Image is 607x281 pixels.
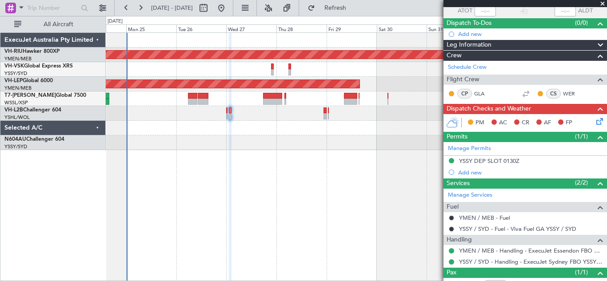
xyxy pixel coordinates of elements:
[303,1,357,15] button: Refresh
[447,202,459,212] span: Fuel
[4,93,86,98] a: T7-[PERSON_NAME]Global 7500
[447,178,470,189] span: Services
[448,144,491,153] a: Manage Permits
[575,268,588,277] span: (1/1)
[4,99,28,106] a: WSSL/XSP
[4,114,30,121] a: YSHL/WOL
[575,132,588,141] span: (1/1)
[4,93,56,98] span: T7-[PERSON_NAME]
[475,119,484,127] span: PM
[447,40,491,50] span: Leg Information
[447,132,467,142] span: Permits
[226,24,276,32] div: Wed 27
[546,89,561,99] div: CS
[4,137,64,142] a: N604AUChallenger 604
[10,17,96,32] button: All Aircraft
[4,49,23,54] span: VH-RIU
[459,157,519,165] div: YSSY DEP SLOT 0130Z
[459,258,603,265] a: YSSY / SYD - Handling - ExecuJet Sydney FBO YSSY / SYD
[4,55,32,62] a: YMEN/MEB
[447,235,472,245] span: Handling
[151,4,193,12] span: [DATE] - [DATE]
[317,5,354,11] span: Refresh
[126,24,176,32] div: Mon 25
[4,63,73,69] a: VH-VSKGlobal Express XRS
[327,24,377,32] div: Fri 29
[4,107,23,113] span: VH-L2B
[4,78,53,83] a: VH-LEPGlobal 6000
[4,63,24,69] span: VH-VSK
[474,90,494,98] a: GLA
[27,1,78,15] input: Trip Number
[447,268,456,278] span: Pax
[575,18,588,28] span: (0/0)
[448,63,487,72] a: Schedule Crew
[377,24,427,32] div: Sat 30
[457,89,472,99] div: CP
[4,78,23,83] span: VH-LEP
[4,137,26,142] span: N604AU
[108,18,123,25] div: [DATE]
[578,7,593,16] span: ALDT
[448,191,492,200] a: Manage Services
[176,24,227,32] div: Tue 26
[458,169,603,176] div: Add new
[458,30,603,38] div: Add new
[544,119,551,127] span: AF
[4,143,27,150] a: YSSY/SYD
[522,119,529,127] span: CR
[447,104,531,114] span: Dispatch Checks and Weather
[566,119,572,127] span: FP
[447,18,491,28] span: Dispatch To-Dos
[447,51,462,61] span: Crew
[459,214,510,222] a: YMEN / MEB - Fuel
[4,107,61,113] a: VH-L2BChallenger 604
[459,225,576,233] a: YSSY / SYD - Fuel - Viva Fuel GA YSSY / SYD
[4,85,32,91] a: YMEN/MEB
[475,6,496,16] input: --:--
[563,90,583,98] a: WER
[459,247,603,254] a: YMEN / MEB - Handling - ExecuJet Essendon FBO YMEN / MEB
[499,119,507,127] span: AC
[276,24,327,32] div: Thu 28
[427,24,477,32] div: Sun 31
[4,70,27,77] a: YSSY/SYD
[447,75,479,85] span: Flight Crew
[23,21,94,28] span: All Aircraft
[458,7,472,16] span: ATOT
[4,49,60,54] a: VH-RIUHawker 800XP
[575,178,588,187] span: (2/2)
